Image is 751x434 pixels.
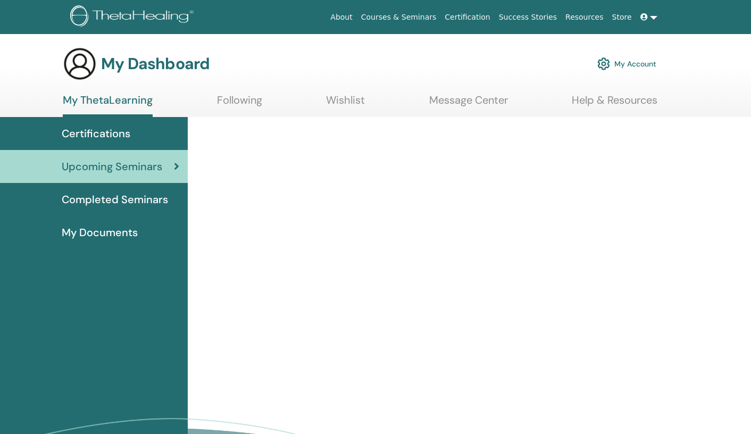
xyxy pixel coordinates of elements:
[572,94,657,114] a: Help & Resources
[62,191,168,207] span: Completed Seminars
[597,55,610,73] img: cog.svg
[62,126,130,141] span: Certifications
[429,94,508,114] a: Message Center
[101,54,210,73] h3: My Dashboard
[597,52,656,76] a: My Account
[608,7,636,27] a: Store
[561,7,608,27] a: Resources
[440,7,494,27] a: Certification
[63,47,97,81] img: generic-user-icon.jpg
[70,5,197,29] img: logo.png
[62,158,162,174] span: Upcoming Seminars
[326,94,365,114] a: Wishlist
[62,224,138,240] span: My Documents
[326,7,356,27] a: About
[357,7,441,27] a: Courses & Seminars
[495,7,561,27] a: Success Stories
[63,94,153,117] a: My ThetaLearning
[217,94,262,114] a: Following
